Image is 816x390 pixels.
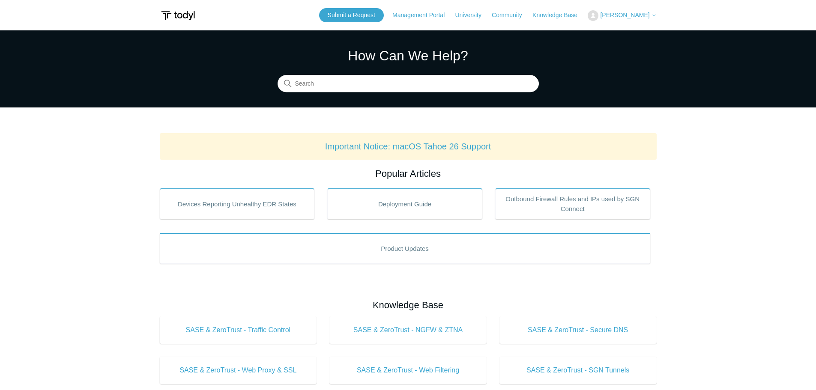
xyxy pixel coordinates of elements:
a: SASE & ZeroTrust - Traffic Control [160,316,317,344]
a: Knowledge Base [532,11,586,20]
h2: Popular Articles [160,167,657,181]
img: Todyl Support Center Help Center home page [160,8,196,24]
span: SASE & ZeroTrust - Secure DNS [512,325,644,335]
a: Management Portal [392,11,453,20]
span: SASE & ZeroTrust - SGN Tunnels [512,365,644,375]
a: Outbound Firewall Rules and IPs used by SGN Connect [495,188,650,219]
span: SASE & ZeroTrust - NGFW & ZTNA [342,325,474,335]
a: SASE & ZeroTrust - Secure DNS [499,316,657,344]
a: Deployment Guide [327,188,482,219]
a: Community [492,11,531,20]
a: Important Notice: macOS Tahoe 26 Support [325,142,491,151]
a: SASE & ZeroTrust - SGN Tunnels [499,357,657,384]
span: SASE & ZeroTrust - Web Proxy & SSL [173,365,304,375]
a: SASE & ZeroTrust - Web Proxy & SSL [160,357,317,384]
a: Product Updates [160,233,650,264]
a: Submit a Request [319,8,384,22]
span: [PERSON_NAME] [600,12,649,18]
a: Devices Reporting Unhealthy EDR States [160,188,315,219]
span: SASE & ZeroTrust - Traffic Control [173,325,304,335]
a: University [455,11,490,20]
input: Search [278,75,539,92]
h1: How Can We Help? [278,45,539,66]
span: SASE & ZeroTrust - Web Filtering [342,365,474,375]
a: SASE & ZeroTrust - Web Filtering [329,357,487,384]
h2: Knowledge Base [160,298,657,312]
a: SASE & ZeroTrust - NGFW & ZTNA [329,316,487,344]
button: [PERSON_NAME] [588,10,656,21]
